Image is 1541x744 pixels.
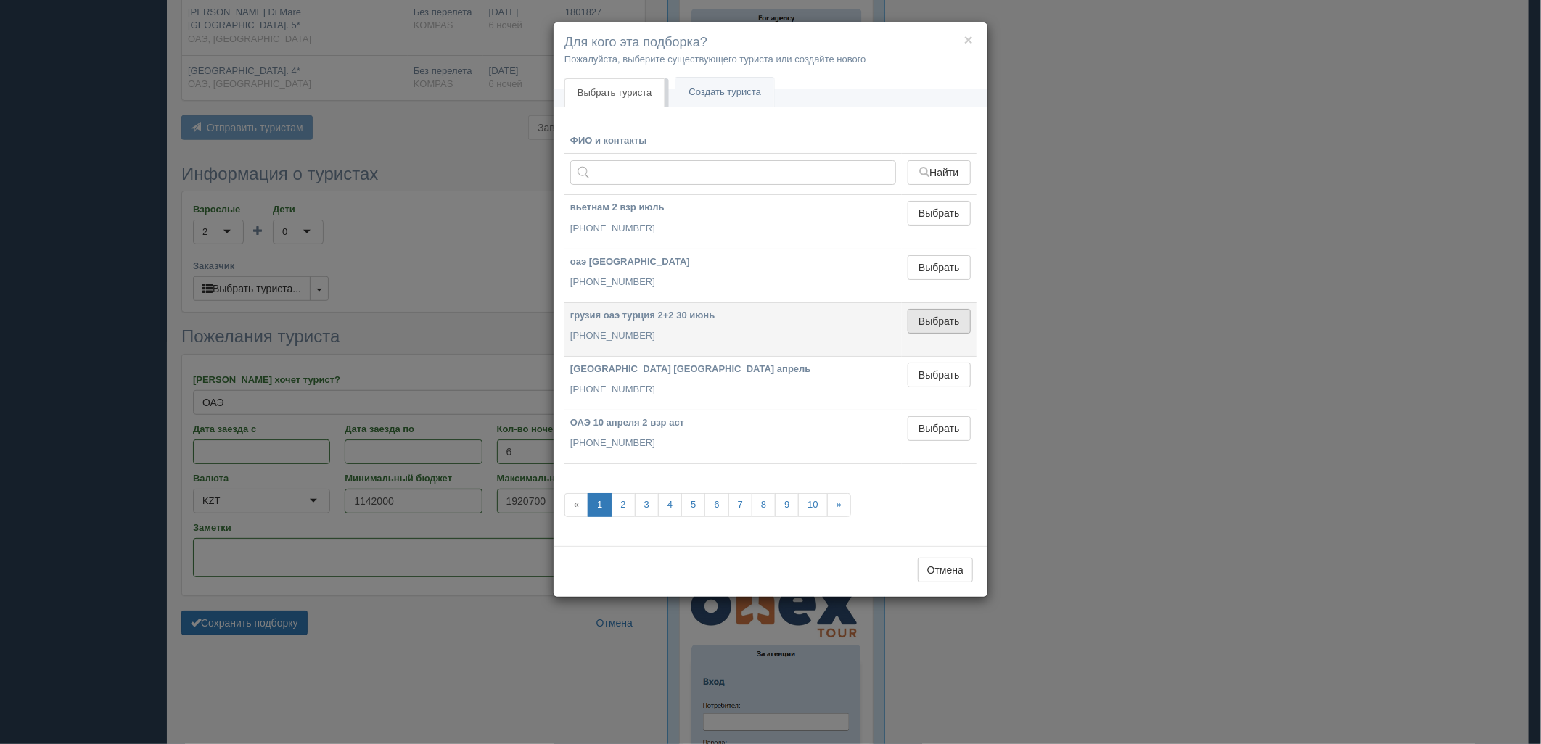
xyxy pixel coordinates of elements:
a: 5 [681,493,705,517]
button: Выбрать [908,416,971,441]
button: × [964,32,973,47]
a: 4 [658,493,682,517]
a: 3 [635,493,659,517]
span: « [564,493,588,517]
input: Поиск по ФИО, паспорту или контактам [570,160,896,185]
b: ОАЭ 10 апреля 2 взр аст [570,417,684,428]
h4: Для кого эта подборка? [564,33,977,52]
p: [PHONE_NUMBER] [570,383,896,397]
p: [PHONE_NUMBER] [570,437,896,450]
a: Создать туриста [675,78,774,107]
b: грузия оаэ турция 2+2 30 июнь [570,310,715,321]
p: [PHONE_NUMBER] [570,329,896,343]
a: 7 [728,493,752,517]
p: Пожалуйста, выберите существующего туриста или создайте нового [564,52,977,66]
p: [PHONE_NUMBER] [570,276,896,289]
button: Выбрать [908,201,971,226]
button: Отмена [918,558,973,582]
a: 9 [775,493,799,517]
a: 1 [588,493,612,517]
p: [PHONE_NUMBER] [570,222,896,236]
button: Найти [908,160,971,185]
a: 2 [611,493,635,517]
a: » [827,493,851,517]
a: 6 [704,493,728,517]
button: Выбрать [908,363,971,387]
b: [GEOGRAPHIC_DATA] [GEOGRAPHIC_DATA] апрель [570,363,811,374]
button: Выбрать [908,309,971,334]
a: 10 [798,493,827,517]
b: оаэ [GEOGRAPHIC_DATA] [570,256,690,267]
button: Выбрать [908,255,971,280]
th: ФИО и контакты [564,128,902,154]
a: Выбрать туриста [564,78,665,107]
a: 8 [752,493,776,517]
b: вьетнам 2 взр июль [570,202,665,212]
